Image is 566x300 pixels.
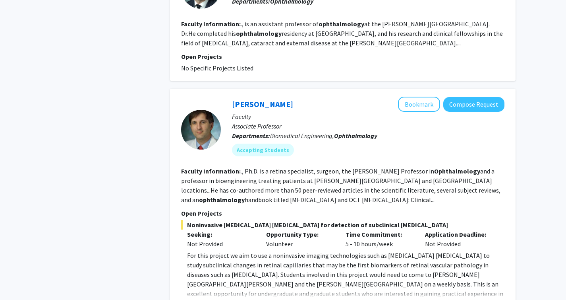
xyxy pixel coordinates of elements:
b: ophthalmology [236,29,282,37]
fg-read-more: ., Ph.D. is a retina specialist, surgeon, the [PERSON_NAME] Professor in and a professor in bioen... [181,167,500,204]
b: Ophthalmology [434,167,480,175]
b: ophthalmology [319,20,364,28]
mat-chip: Accepting Students [232,144,294,156]
p: Open Projects [181,52,504,61]
p: Seeking: [187,230,255,239]
span: Noninvasive [MEDICAL_DATA] [MEDICAL_DATA] for detection of subclinical [MEDICAL_DATA] [181,220,504,230]
button: Add Amir Kashani to Bookmarks [398,97,440,112]
p: Associate Professor [232,121,504,131]
p: Time Commitment: [346,230,413,239]
span: No Specific Projects Listed [181,64,253,72]
b: Ophthalmology [334,132,377,140]
a: [PERSON_NAME] [232,99,293,109]
p: Application Deadline: [425,230,493,239]
div: 5 - 10 hours/week [340,230,419,249]
div: Not Provided [419,230,498,249]
span: Biomedical Engineering, [270,132,377,140]
p: Opportunity Type: [266,230,334,239]
b: Faculty Information: [181,20,241,28]
div: Not Provided [187,239,255,249]
iframe: Chat [6,264,34,294]
button: Compose Request to Amir Kashani [443,97,504,112]
p: Open Projects [181,208,504,218]
b: Departments: [232,132,270,140]
b: ophthalmology [199,196,245,204]
fg-read-more: ., is an assistant professor of at the [PERSON_NAME][GEOGRAPHIC_DATA]. Dr.He completed his reside... [181,20,503,47]
p: Faculty [232,112,504,121]
b: Faculty Information: [181,167,241,175]
div: Volunteer [260,230,340,249]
